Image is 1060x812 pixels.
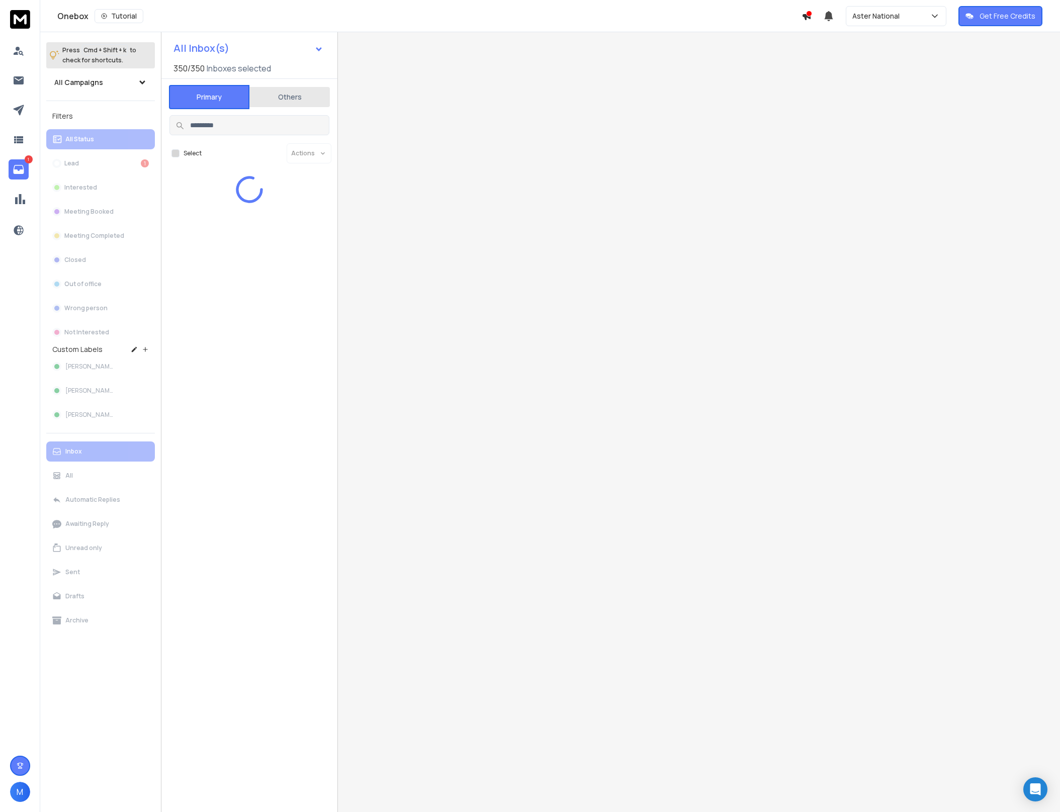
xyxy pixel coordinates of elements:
div: Onebox [57,9,802,23]
button: Get Free Credits [958,6,1042,26]
button: All Campaigns [46,72,155,93]
p: 1 [25,155,33,163]
label: Select [184,149,202,157]
div: Open Intercom Messenger [1023,777,1047,801]
h3: Filters [46,109,155,123]
span: Cmd + Shift + k [82,44,128,56]
button: All Inbox(s) [165,38,331,58]
button: M [10,782,30,802]
h3: Inboxes selected [207,62,271,74]
h1: All Inbox(s) [173,43,229,53]
button: Primary [169,85,249,109]
button: Others [249,86,330,108]
button: Tutorial [95,9,143,23]
span: 350 / 350 [173,62,205,74]
p: Aster National [852,11,904,21]
p: Get Free Credits [980,11,1035,21]
h3: Custom Labels [52,344,103,354]
h1: All Campaigns [54,77,103,87]
p: Press to check for shortcuts. [62,45,136,65]
a: 1 [9,159,29,179]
